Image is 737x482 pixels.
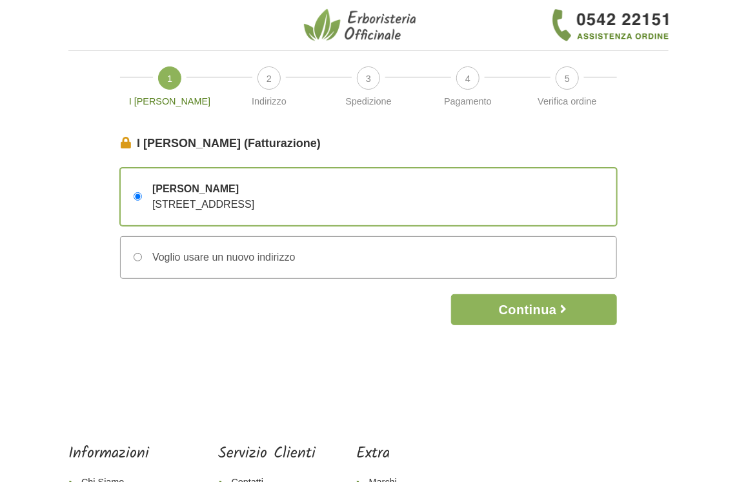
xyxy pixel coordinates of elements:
span: 1 [158,66,181,90]
img: Erboristeria Officinale [304,8,420,43]
h5: Extra [356,445,441,463]
h5: Informazioni [68,445,178,463]
input: Voglio usare un nuovo indirizzo [134,253,142,261]
span: [PERSON_NAME] [152,181,254,197]
h5: Servizio Clienti [219,445,316,463]
input: [PERSON_NAME] [STREET_ADDRESS] [134,192,142,201]
p: I [PERSON_NAME] [125,95,214,109]
legend: I [PERSON_NAME] (Fatturazione) [120,135,617,152]
button: Continua [451,294,617,325]
span: [STREET_ADDRESS] [152,199,254,210]
div: Voglio usare un nuovo indirizzo [142,250,295,265]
